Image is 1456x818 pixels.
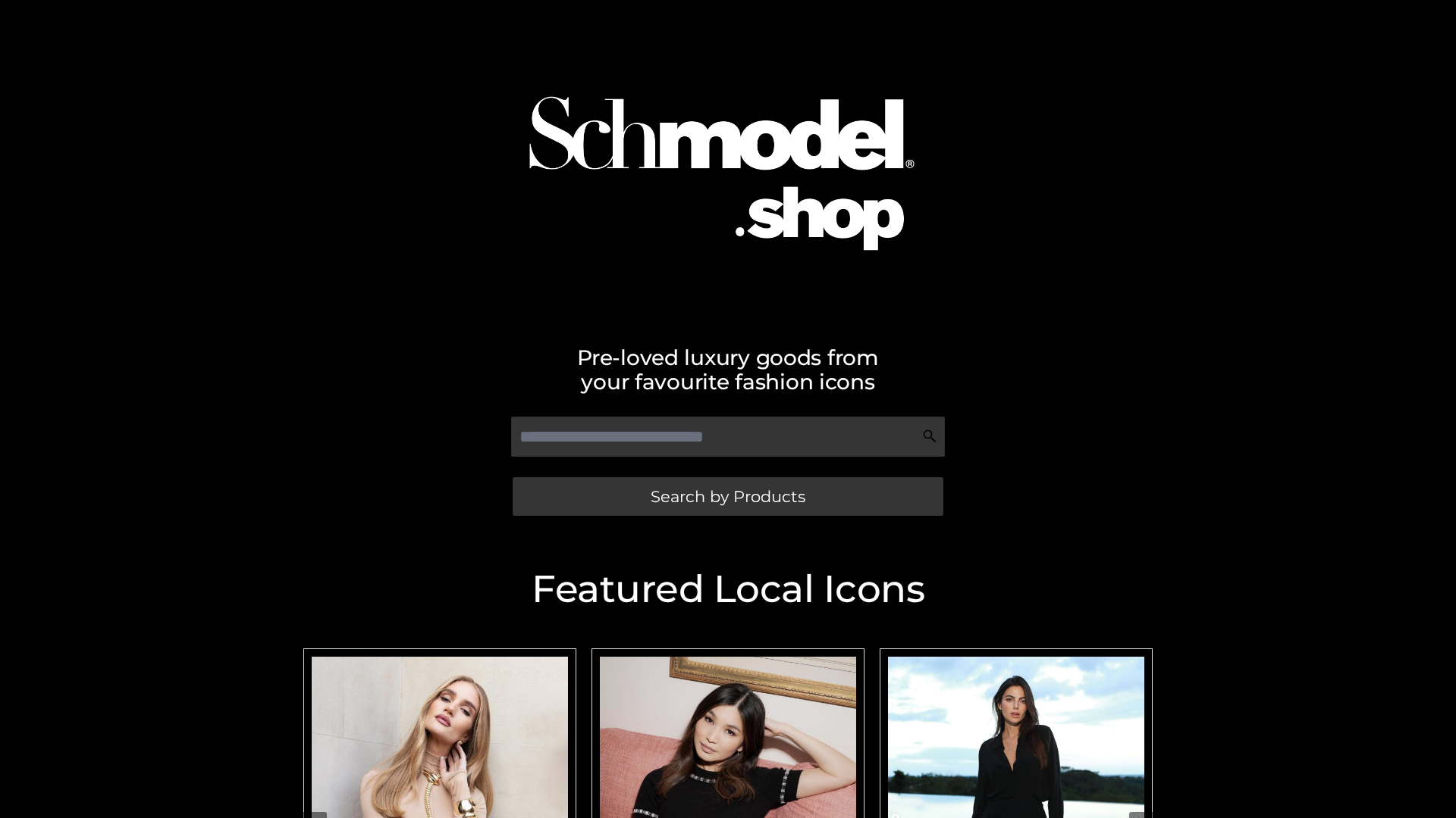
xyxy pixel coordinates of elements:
img: Search Icon [922,429,937,444]
span: Search by Products [651,489,805,504]
a: Search by Products [513,477,943,516]
h2: Featured Local Icons​ [296,570,1160,608]
h2: Pre-loved luxury goods from your favourite fashion icons [296,345,1160,394]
